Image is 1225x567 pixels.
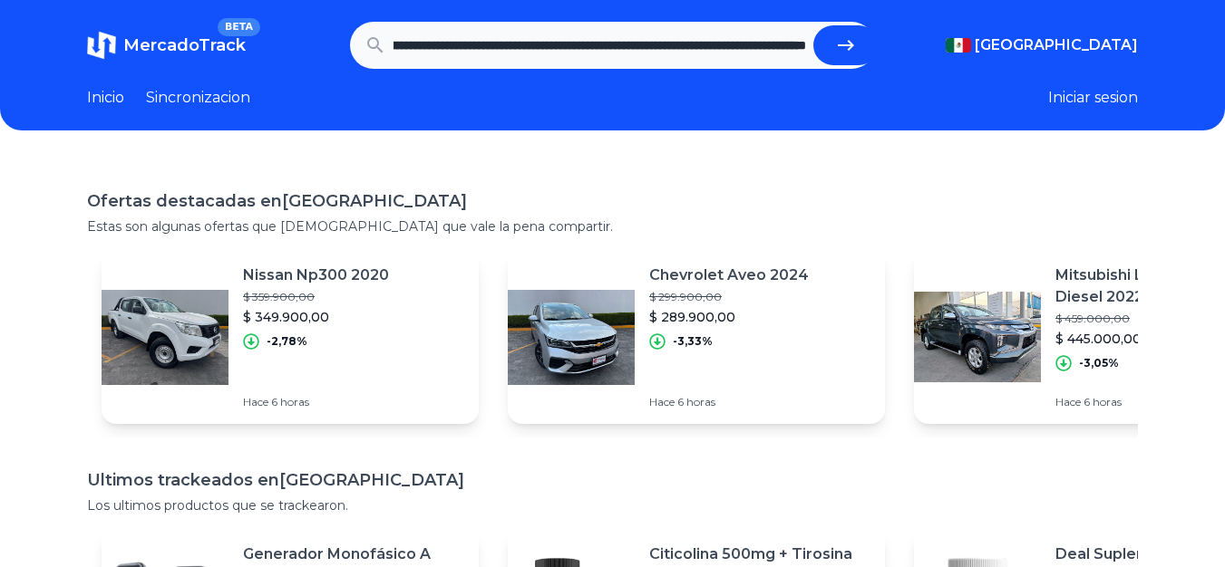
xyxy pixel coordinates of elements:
[102,274,228,400] img: Featured image
[267,334,307,349] p: -2,78%
[87,217,1138,235] p: Estas son algunas ofertas que [DEMOGRAPHIC_DATA] que vale la pena compartir.
[102,250,479,424] a: Featured imageNissan Np300 2020$ 359.900,00$ 349.900,00-2,78%Hace 6 horas
[87,188,1138,214] h1: Ofertas destacadas en [GEOGRAPHIC_DATA]
[649,308,809,326] p: $ 289.900,00
[87,467,1138,493] h1: Ultimos trackeados en [GEOGRAPHIC_DATA]
[649,395,809,409] p: Hace 6 horas
[508,274,635,400] img: Featured image
[243,264,389,286] p: Nissan Np300 2020
[649,264,809,286] p: Chevrolet Aveo 2024
[649,290,809,304] p: $ 299.900,00
[123,35,246,55] span: MercadoTrack
[946,38,971,53] img: Mexico
[673,334,713,349] p: -3,33%
[243,395,389,409] p: Hace 6 horas
[87,496,1138,514] p: Los ultimos productos que se trackearon.
[243,290,389,304] p: $ 359.900,00
[1079,356,1119,370] p: -3,05%
[914,274,1041,400] img: Featured image
[975,34,1138,56] span: [GEOGRAPHIC_DATA]
[1048,87,1138,109] button: Iniciar sesion
[146,87,250,109] a: Sincronizacion
[946,34,1138,56] button: [GEOGRAPHIC_DATA]
[87,31,246,60] a: MercadoTrackBETA
[243,308,389,326] p: $ 349.900,00
[87,87,124,109] a: Inicio
[508,250,885,424] a: Featured imageChevrolet Aveo 2024$ 299.900,00$ 289.900,00-3,33%Hace 6 horas
[218,18,260,36] span: BETA
[87,31,116,60] img: MercadoTrack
